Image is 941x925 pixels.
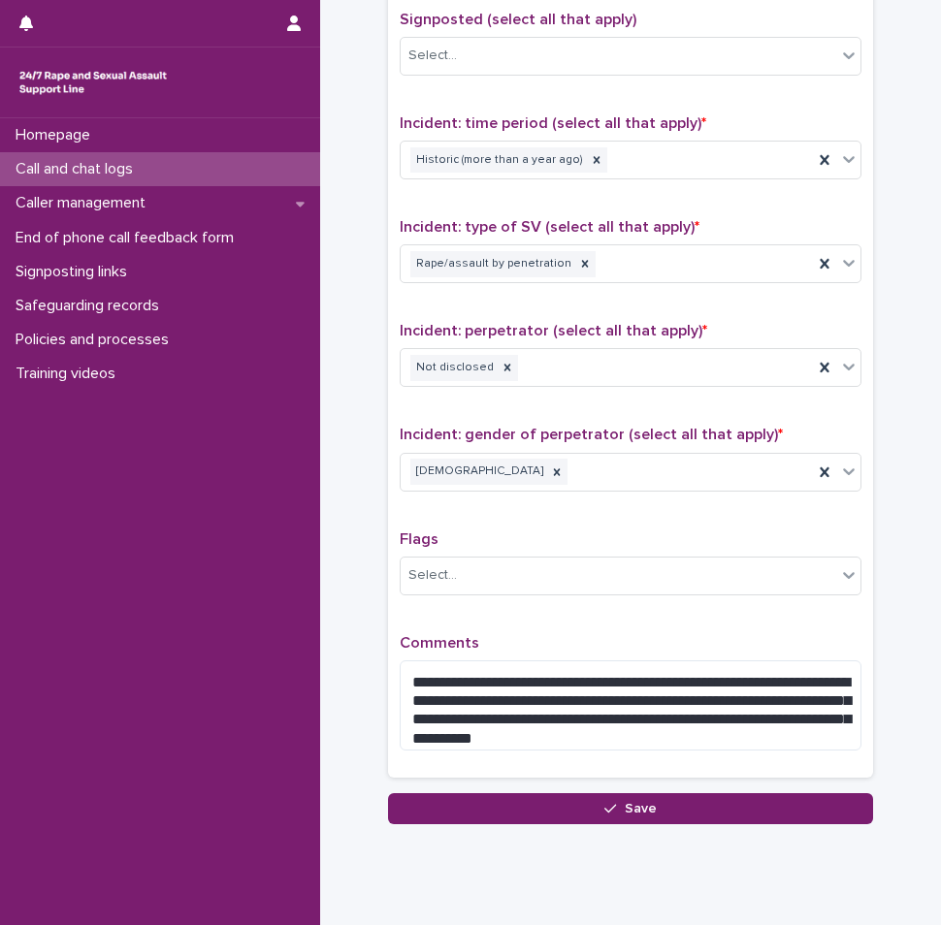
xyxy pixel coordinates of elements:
div: [DEMOGRAPHIC_DATA] [410,459,546,485]
p: Policies and processes [8,331,184,349]
div: Select... [408,565,457,586]
div: Select... [408,46,457,66]
p: Call and chat logs [8,160,148,178]
span: Flags [400,531,438,547]
span: Incident: gender of perpetrator (select all that apply) [400,427,783,442]
span: Incident: perpetrator (select all that apply) [400,323,707,338]
button: Save [388,793,873,824]
p: Signposting links [8,263,143,281]
p: Homepage [8,126,106,144]
img: rhQMoQhaT3yELyF149Cw [16,63,171,102]
div: Rape/assault by penetration [410,251,574,277]
span: Save [625,802,657,815]
span: Incident: time period (select all that apply) [400,115,706,131]
p: Caller management [8,194,161,212]
div: Not disclosed [410,355,497,381]
p: Safeguarding records [8,297,175,315]
span: Comments [400,635,479,651]
p: Training videos [8,365,131,383]
span: Incident: type of SV (select all that apply) [400,219,699,235]
div: Historic (more than a year ago) [410,147,586,174]
span: Signposted (select all that apply) [400,12,636,27]
p: End of phone call feedback form [8,229,249,247]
